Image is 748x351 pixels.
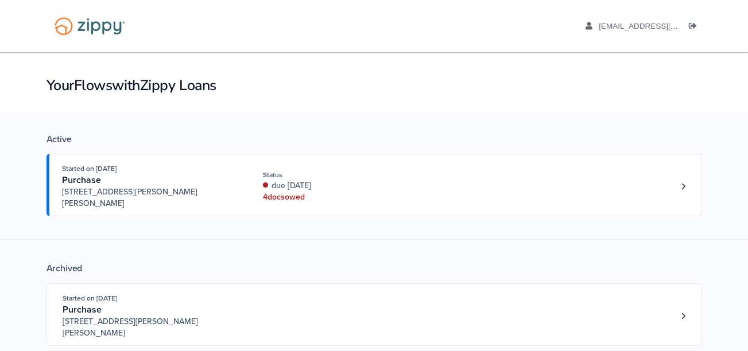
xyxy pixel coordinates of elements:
a: Loan number 4201219 [675,178,692,195]
span: Purchase [63,304,102,315]
div: Archived [46,263,702,274]
span: andcook84@outlook.com [599,22,730,30]
a: Loan number 3844698 [675,307,692,325]
a: edit profile [586,22,731,33]
span: [STREET_ADDRESS][PERSON_NAME][PERSON_NAME] [63,316,238,339]
span: [STREET_ADDRESS][PERSON_NAME][PERSON_NAME] [62,186,237,209]
div: due [DATE] [263,180,416,192]
a: Open loan 4201219 [46,154,702,216]
h1: Your Flows with Zippy Loans [46,76,702,95]
span: Purchase [62,174,101,186]
a: Open loan 3844698 [46,283,702,346]
div: Status [263,170,416,180]
img: Logo [47,11,133,41]
div: 4 doc s owed [263,192,416,203]
a: Log out [689,22,702,33]
div: Active [46,134,702,145]
span: Started on [DATE] [63,294,117,302]
span: Started on [DATE] [62,165,117,173]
